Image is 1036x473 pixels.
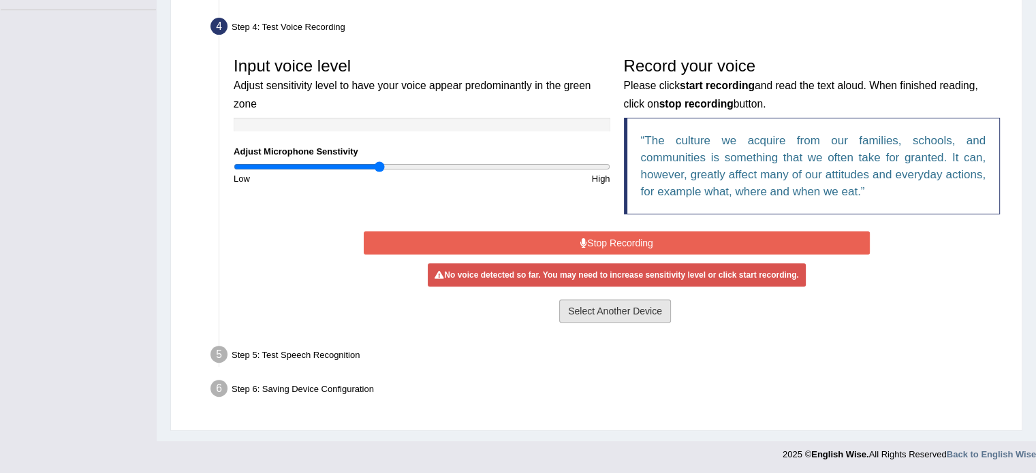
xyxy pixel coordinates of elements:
div: Step 6: Saving Device Configuration [204,376,1016,406]
h3: Record your voice [624,57,1001,111]
label: Adjust Microphone Senstivity [234,145,358,158]
q: The culture we acquire from our families, schools, and communities is something that we often tak... [641,134,986,198]
small: Adjust sensitivity level to have your voice appear predominantly in the green zone [234,80,591,109]
div: Low [227,172,422,185]
button: Select Another Device [559,299,671,323]
div: No voice detected so far. You may need to increase sensitivity level or click start recording. [428,263,805,287]
div: High [422,172,616,185]
strong: English Wise. [811,449,868,459]
div: 2025 © All Rights Reserved [783,441,1036,461]
button: Stop Recording [364,231,870,255]
small: Please click and read the text aloud. When finished reading, click on button. [624,80,978,109]
div: Step 5: Test Speech Recognition [204,342,1016,372]
a: Back to English Wise [947,449,1036,459]
b: start recording [680,80,755,91]
div: Step 4: Test Voice Recording [204,14,1016,44]
h3: Input voice level [234,57,610,111]
b: stop recording [659,98,734,110]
